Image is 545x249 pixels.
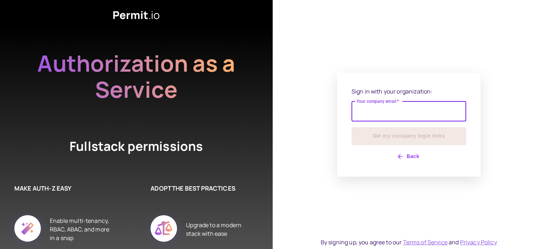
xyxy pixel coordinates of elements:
[403,238,448,246] a: Terms of Service
[43,138,229,155] h4: Fullstack permissions
[14,184,115,193] h6: MAKE AUTH-Z EASY
[352,151,466,162] button: Back
[321,238,497,246] div: By signing up, you agree to our and
[357,98,399,104] label: Your company email
[150,184,251,193] h6: ADOPT THE BEST PRACTICES
[460,238,497,246] a: Privacy Policy
[352,87,466,96] p: Sign in with your organization:
[14,50,258,102] h2: Authorization as a Service
[352,127,466,145] button: Get my company login links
